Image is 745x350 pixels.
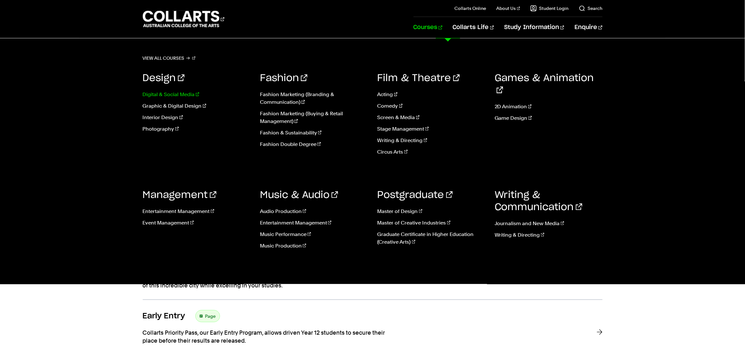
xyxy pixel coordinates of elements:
[260,91,368,106] a: Fashion Marketing (Branding & Communication)
[260,242,368,250] a: Music Production
[260,110,368,125] a: Fashion Marketing (Buying & Retail Management)
[495,190,582,212] a: Writing & Communication
[260,141,368,148] a: Fashion Double Degree
[377,219,485,227] a: Master of Creative Industries
[377,91,485,98] a: Acting
[495,73,594,95] a: Games & Animation
[377,73,460,83] a: Film & Theatre
[377,102,485,110] a: Comedy
[143,311,185,321] h3: Early Entry
[495,231,603,239] a: Writing & Directing
[143,329,398,345] p: Collarts Priority Pass, our Early Entry Program, allows driven Year 12 students to secure their p...
[504,17,564,38] a: Study Information
[260,73,308,83] a: Fashion
[260,231,368,238] a: Music Performance
[377,231,485,246] a: Graduate Certificate in Higher Education (Creative Arts)
[377,148,485,156] a: Circus Arts
[530,5,569,11] a: Student Login
[143,114,251,121] a: Interior Design
[260,219,368,227] a: Entertainment Management
[377,137,485,144] a: Writing & Directing
[497,5,520,11] a: About Us
[260,129,368,137] a: Fashion & Sustainability
[260,190,338,200] a: Music & Audio
[453,17,494,38] a: Collarts Life
[495,220,603,227] a: Journalism and New Media
[143,219,251,227] a: Event Management
[377,114,485,121] a: Screen & Media
[205,312,216,321] span: Page
[377,208,485,215] a: Master of Design
[377,125,485,133] a: Stage Management
[143,10,224,28] div: Go to homepage
[143,102,251,110] a: Graphic & Digital Design
[143,91,251,98] a: Digital & Social Media
[377,190,453,200] a: Postgraduate
[143,54,196,63] a: View all courses
[143,73,185,83] a: Design
[574,17,602,38] a: Enquire
[495,103,603,110] a: 2D Animation
[455,5,486,11] a: Collarts Online
[143,208,251,215] a: Entertainment Management
[495,114,603,122] a: Game Design
[414,17,443,38] a: Courses
[143,125,251,133] a: Photography
[260,208,368,215] a: Audio Production
[143,190,217,200] a: Management
[579,5,603,11] a: Search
